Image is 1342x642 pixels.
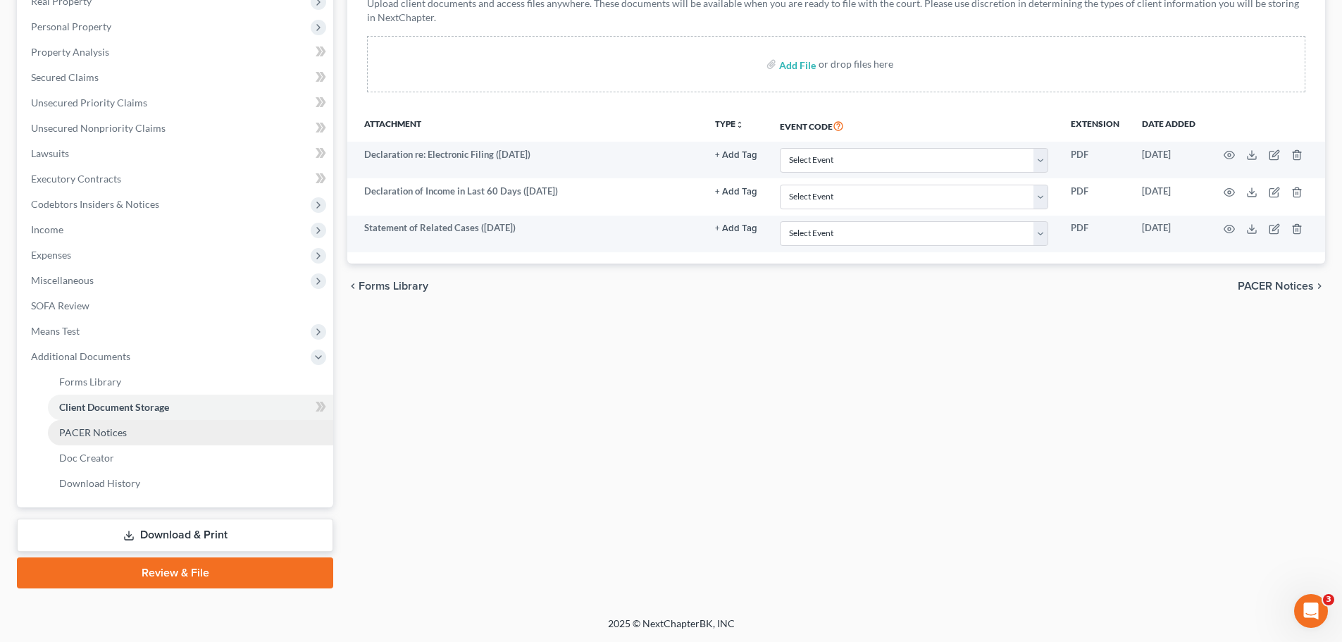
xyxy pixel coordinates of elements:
span: SOFA Review [31,300,89,311]
a: + Add Tag [715,221,757,235]
a: + Add Tag [715,185,757,198]
th: Extension [1060,109,1131,142]
a: Download & Print [17,519,333,552]
a: + Add Tag [715,148,757,161]
a: SOFA Review [20,293,333,319]
span: Property Analysis [31,46,109,58]
span: 3 [1323,594,1334,605]
a: Forms Library [48,369,333,395]
td: [DATE] [1131,142,1207,178]
span: Means Test [31,325,80,337]
a: Executory Contracts [20,166,333,192]
span: Executory Contracts [31,173,121,185]
div: or drop files here [819,57,893,71]
td: [DATE] [1131,216,1207,252]
td: Statement of Related Cases ([DATE]) [347,216,704,252]
span: Personal Property [31,20,111,32]
button: + Add Tag [715,151,757,160]
span: PACER Notices [59,426,127,438]
td: Declaration re: Electronic Filing ([DATE]) [347,142,704,178]
button: PACER Notices chevron_right [1238,280,1325,292]
td: [DATE] [1131,178,1207,215]
i: unfold_more [735,121,744,129]
a: Doc Creator [48,445,333,471]
span: Income [31,223,63,235]
span: Client Document Storage [59,401,169,413]
span: Forms Library [59,376,121,388]
button: + Add Tag [715,187,757,197]
i: chevron_left [347,280,359,292]
td: PDF [1060,142,1131,178]
th: Attachment [347,109,704,142]
span: Lawsuits [31,147,69,159]
a: Download History [48,471,333,496]
button: + Add Tag [715,224,757,233]
td: PDF [1060,178,1131,215]
a: Property Analysis [20,39,333,65]
span: Additional Documents [31,350,130,362]
a: Review & File [17,557,333,588]
td: PDF [1060,216,1131,252]
span: Miscellaneous [31,274,94,286]
span: Secured Claims [31,71,99,83]
td: Declaration of Income in Last 60 Days ([DATE]) [347,178,704,215]
a: Unsecured Priority Claims [20,90,333,116]
a: Client Document Storage [48,395,333,420]
iframe: Intercom live chat [1294,594,1328,628]
a: Unsecured Nonpriority Claims [20,116,333,141]
a: Secured Claims [20,65,333,90]
div: 2025 © NextChapterBK, INC [270,617,1073,642]
th: Date added [1131,109,1207,142]
span: Forms Library [359,280,428,292]
button: chevron_left Forms Library [347,280,428,292]
span: Doc Creator [59,452,114,464]
span: Unsecured Priority Claims [31,97,147,109]
span: Download History [59,477,140,489]
a: PACER Notices [48,420,333,445]
button: TYPEunfold_more [715,120,744,129]
th: Event Code [769,109,1060,142]
a: Lawsuits [20,141,333,166]
span: Unsecured Nonpriority Claims [31,122,166,134]
span: Expenses [31,249,71,261]
i: chevron_right [1314,280,1325,292]
span: PACER Notices [1238,280,1314,292]
span: Codebtors Insiders & Notices [31,198,159,210]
